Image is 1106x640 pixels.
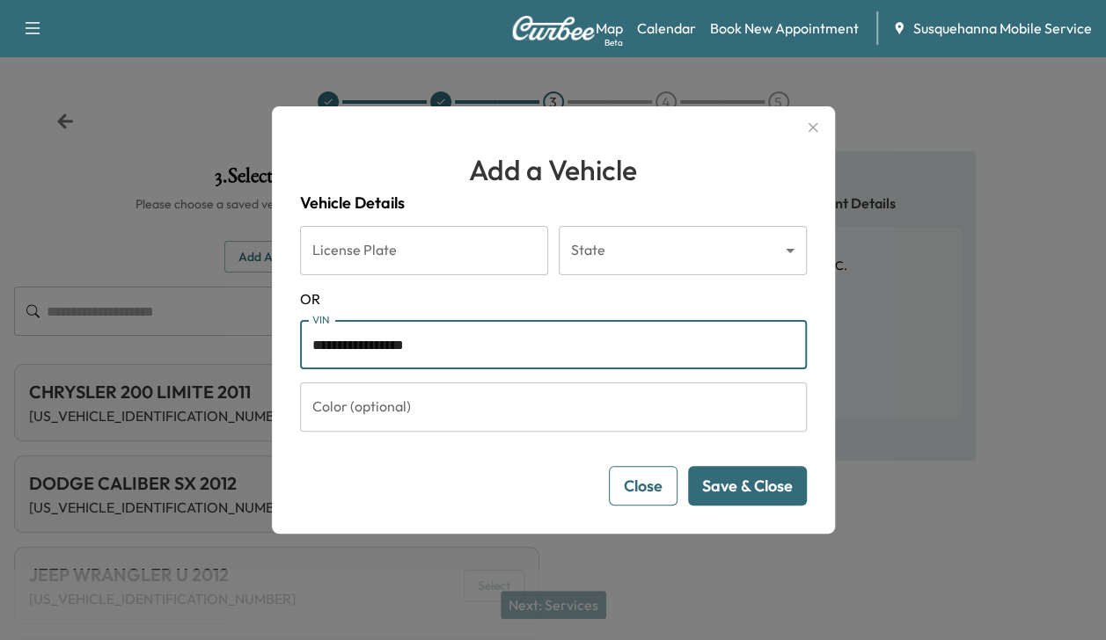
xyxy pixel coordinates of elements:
span: OR [300,288,807,309]
span: Susquehanna Mobile Service [913,18,1092,39]
a: Book New Appointment [710,18,859,39]
button: Save & Close [688,466,807,505]
h1: Add a Vehicle [300,149,807,191]
button: Close [609,466,678,505]
h4: Vehicle Details [300,191,807,215]
label: VIN [312,312,330,327]
a: Calendar [637,18,696,39]
img: Curbee Logo [511,16,596,40]
a: MapBeta [596,18,623,39]
div: Beta [604,36,623,49]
